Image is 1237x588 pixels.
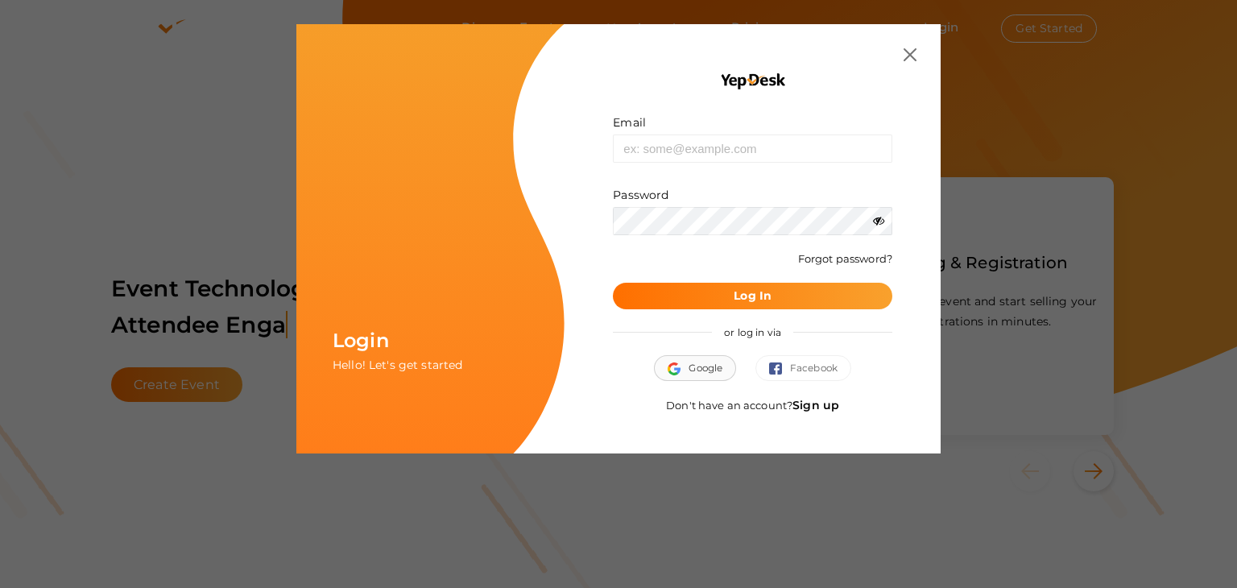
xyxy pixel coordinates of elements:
a: Sign up [792,398,839,412]
button: Facebook [755,355,851,381]
button: Log In [613,283,892,309]
label: Password [613,187,668,203]
span: Facebook [769,360,838,376]
span: Don't have an account? [666,399,839,412]
span: Google [668,360,722,376]
b: Log In [734,288,772,303]
img: facebook.svg [769,362,790,375]
a: Forgot password? [798,252,892,265]
img: google.svg [668,362,689,375]
label: Email [613,114,646,130]
img: close.svg [904,48,916,61]
span: Hello! Let's get started [333,358,462,372]
img: YEP_black_cropped.png [719,72,786,90]
span: or log in via [712,314,793,350]
button: Google [654,355,736,381]
input: ex: some@example.com [613,135,892,163]
span: Login [333,329,389,352]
